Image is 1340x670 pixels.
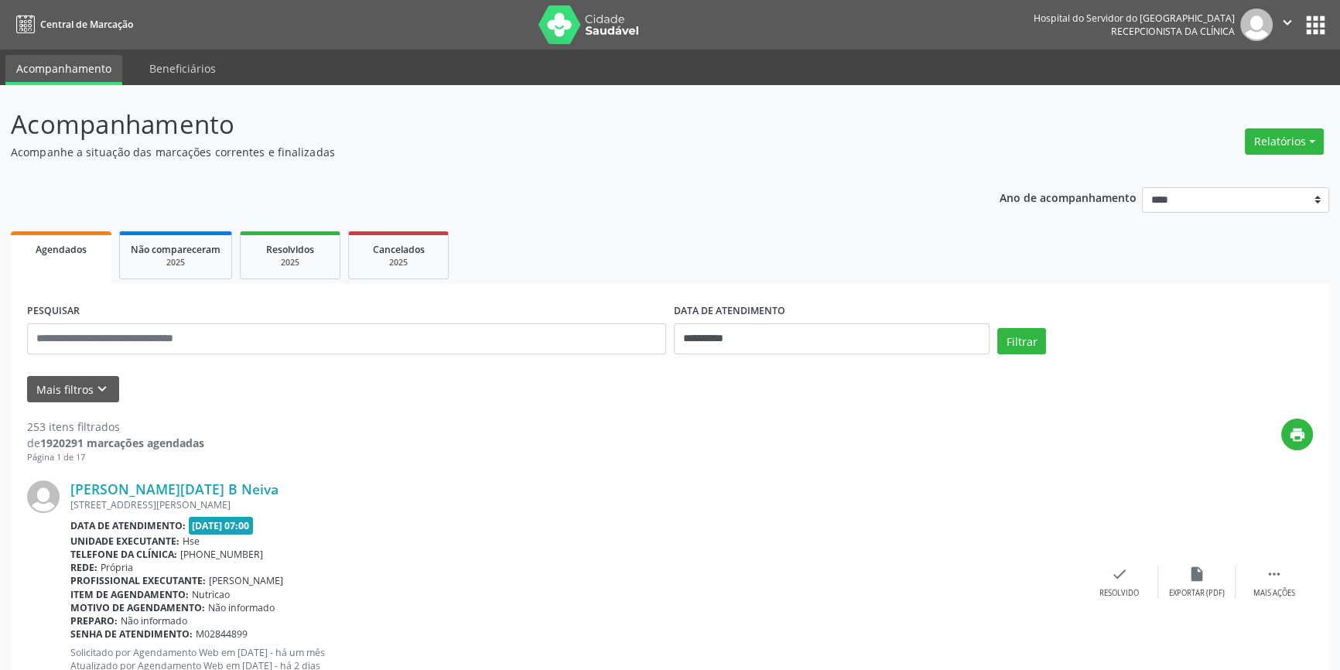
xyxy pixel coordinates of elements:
[40,436,204,450] strong: 1920291 marcações agendadas
[94,381,111,398] i: keyboard_arrow_down
[192,588,230,601] span: Nutricao
[70,498,1081,511] div: [STREET_ADDRESS][PERSON_NAME]
[1273,9,1302,41] button: 
[189,517,254,535] span: [DATE] 07:00
[70,561,97,574] b: Rede:
[360,257,437,268] div: 2025
[266,243,314,256] span: Resolvidos
[70,614,118,627] b: Preparo:
[1169,588,1225,599] div: Exportar (PDF)
[1000,187,1137,207] p: Ano de acompanhamento
[183,535,200,548] span: Hse
[1111,566,1128,583] i: check
[1188,566,1205,583] i: insert_drive_file
[1266,566,1283,583] i: 
[11,12,133,37] a: Central de Marcação
[70,601,205,614] b: Motivo de agendamento:
[11,105,934,144] p: Acompanhamento
[121,614,187,627] span: Não informado
[1281,419,1313,450] button: print
[70,519,186,532] b: Data de atendimento:
[1245,128,1324,155] button: Relatórios
[1111,25,1235,38] span: Recepcionista da clínica
[1279,14,1296,31] i: 
[209,574,283,587] span: [PERSON_NAME]
[674,299,785,323] label: DATA DE ATENDIMENTO
[27,376,119,403] button: Mais filtroskeyboard_arrow_down
[997,328,1046,354] button: Filtrar
[180,548,263,561] span: [PHONE_NUMBER]
[101,561,133,574] span: Própria
[1240,9,1273,41] img: img
[138,55,227,82] a: Beneficiários
[1034,12,1235,25] div: Hospital do Servidor do [GEOGRAPHIC_DATA]
[70,627,193,641] b: Senha de atendimento:
[27,451,204,464] div: Página 1 de 17
[131,243,220,256] span: Não compareceram
[11,144,934,160] p: Acompanhe a situação das marcações correntes e finalizadas
[1253,588,1295,599] div: Mais ações
[1289,426,1306,443] i: print
[196,627,248,641] span: M02844899
[70,548,177,561] b: Telefone da clínica:
[27,299,80,323] label: PESQUISAR
[27,480,60,513] img: img
[27,435,204,451] div: de
[36,243,87,256] span: Agendados
[70,535,179,548] b: Unidade executante:
[70,588,189,601] b: Item de agendamento:
[251,257,329,268] div: 2025
[70,574,206,587] b: Profissional executante:
[1099,588,1139,599] div: Resolvido
[27,419,204,435] div: 253 itens filtrados
[40,18,133,31] span: Central de Marcação
[1302,12,1329,39] button: apps
[70,480,279,497] a: [PERSON_NAME][DATE] B Neiva
[131,257,220,268] div: 2025
[373,243,425,256] span: Cancelados
[5,55,122,85] a: Acompanhamento
[208,601,275,614] span: Não informado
